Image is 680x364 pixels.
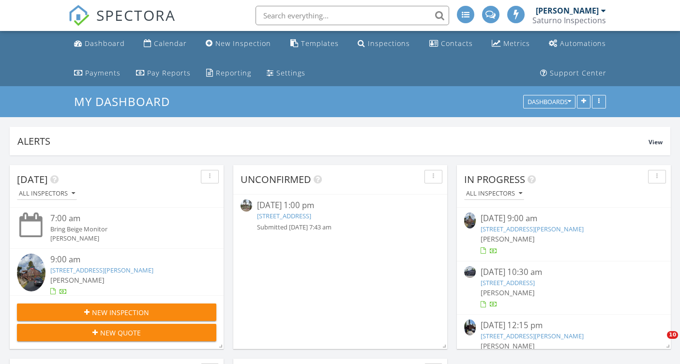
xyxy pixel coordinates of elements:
[85,39,125,48] div: Dashboard
[464,173,525,186] span: In Progress
[481,319,647,332] div: [DATE] 12:15 pm
[441,39,473,48] div: Contacts
[481,278,535,287] a: [STREET_ADDRESS]
[481,332,584,340] a: [STREET_ADDRESS][PERSON_NAME]
[154,39,187,48] div: Calendar
[17,187,77,200] button: All Inspectors
[147,68,191,77] div: Pay Reports
[17,303,216,321] button: New Inspection
[464,319,664,363] a: [DATE] 12:15 pm [STREET_ADDRESS][PERSON_NAME] [PERSON_NAME]
[464,266,664,309] a: [DATE] 10:30 am [STREET_ADDRESS] [PERSON_NAME]
[256,6,449,25] input: Search everything...
[649,138,663,146] span: View
[257,223,423,232] div: Submitted [DATE] 7:43 am
[481,212,647,225] div: [DATE] 9:00 am
[50,275,105,285] span: [PERSON_NAME]
[202,64,255,82] a: Reporting
[92,307,149,318] span: New Inspection
[481,225,584,233] a: [STREET_ADDRESS][PERSON_NAME]
[481,266,647,278] div: [DATE] 10:30 am
[257,199,423,212] div: [DATE] 1:00 pm
[481,288,535,297] span: [PERSON_NAME]
[464,212,664,256] a: [DATE] 9:00 am [STREET_ADDRESS][PERSON_NAME] [PERSON_NAME]
[17,254,45,291] img: 9286368%2Fcover_photos%2FFa5QF395J8cv2O3qsKXO%2Fsmall.jpg
[68,13,176,33] a: SPECTORA
[241,199,440,232] a: [DATE] 1:00 pm [STREET_ADDRESS] Submitted [DATE] 7:43 am
[528,99,571,106] div: Dashboards
[287,35,343,53] a: Templates
[70,35,129,53] a: Dashboard
[85,68,121,77] div: Payments
[464,187,524,200] button: All Inspectors
[647,331,670,354] iframe: Intercom live chat
[257,212,311,220] a: [STREET_ADDRESS]
[100,328,141,338] span: New Quote
[354,35,414,53] a: Inspections
[17,324,216,341] button: New Quote
[545,35,610,53] a: Automations (Advanced)
[50,212,200,225] div: 7:00 am
[50,266,153,274] a: [STREET_ADDRESS][PERSON_NAME]
[523,95,575,109] button: Dashboards
[96,5,176,25] span: SPECTORA
[481,341,535,350] span: [PERSON_NAME]
[560,39,606,48] div: Automations
[425,35,477,53] a: Contacts
[140,35,191,53] a: Calendar
[17,254,216,316] a: 9:00 am [STREET_ADDRESS][PERSON_NAME] [PERSON_NAME] 23 minutes drive time 14.1 miles
[68,5,90,26] img: The Best Home Inspection Software - Spectora
[368,39,410,48] div: Inspections
[488,35,534,53] a: Metrics
[19,190,75,197] div: All Inspectors
[466,190,522,197] div: All Inspectors
[17,135,649,148] div: Alerts
[667,331,678,339] span: 10
[241,199,252,211] img: streetview
[276,68,305,77] div: Settings
[464,319,476,335] img: 9350480%2Fcover_photos%2FZinKOuhj8aCgnbXESQWH%2Fsmall.jpg
[464,212,476,228] img: 9286368%2Fcover_photos%2FFa5QF395J8cv2O3qsKXO%2Fsmall.jpg
[503,39,530,48] div: Metrics
[532,15,606,25] div: Saturno Inspections
[74,93,178,109] a: My Dashboard
[215,39,271,48] div: New Inspection
[50,225,200,234] div: Bring Beige Monitor
[50,234,200,243] div: [PERSON_NAME]
[216,68,251,77] div: Reporting
[464,266,476,278] img: 9294007%2Fcover_photos%2Fhkcq3w87bRpu3ArBVoTK%2Fsmall.jpg
[481,234,535,243] span: [PERSON_NAME]
[202,35,275,53] a: New Inspection
[550,68,606,77] div: Support Center
[301,39,339,48] div: Templates
[70,64,124,82] a: Payments
[132,64,195,82] a: Pay Reports
[536,64,610,82] a: Support Center
[17,173,48,186] span: [DATE]
[241,173,311,186] span: Unconfirmed
[50,254,200,266] div: 9:00 am
[536,6,599,15] div: [PERSON_NAME]
[263,64,309,82] a: Settings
